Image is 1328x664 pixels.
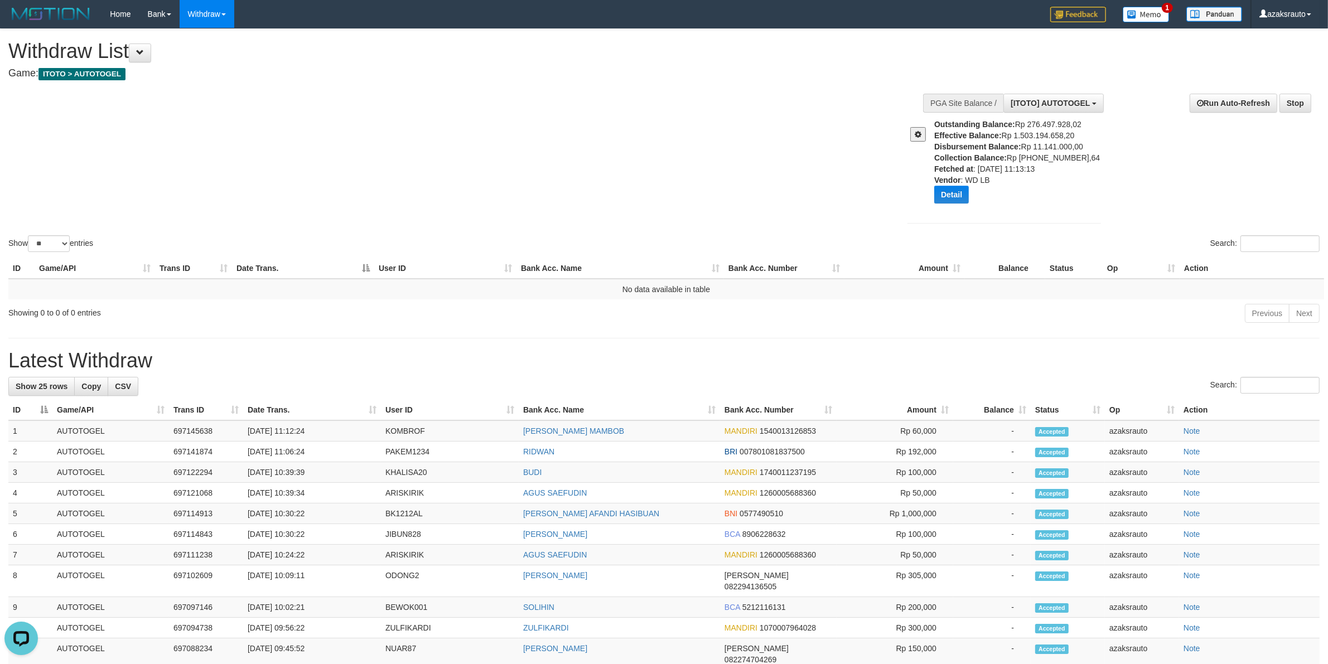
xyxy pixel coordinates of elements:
span: Accepted [1035,571,1069,581]
td: AUTOTOGEL [52,483,169,503]
a: Next [1289,304,1320,323]
img: Button%20Memo.svg [1123,7,1170,22]
a: ZULFIKARDI [523,623,569,632]
th: User ID: activate to sort column ascending [381,400,519,420]
span: [PERSON_NAME] [725,571,789,580]
a: Copy [74,377,108,396]
a: Note [1184,426,1200,435]
span: MANDIRI [725,426,757,435]
th: ID: activate to sort column descending [8,400,52,420]
a: Note [1184,447,1200,456]
a: [PERSON_NAME] [523,644,587,653]
td: azaksrauto [1105,597,1179,618]
td: AUTOTOGEL [52,524,169,545]
a: CSV [108,377,138,396]
td: azaksrauto [1105,442,1179,462]
a: Note [1184,488,1200,497]
td: 697121068 [169,483,243,503]
span: Accepted [1035,448,1069,457]
span: Accepted [1035,551,1069,560]
td: 697102609 [169,565,243,597]
td: 3 [8,462,52,483]
td: Rp 300,000 [837,618,953,638]
th: User ID: activate to sort column ascending [374,258,516,279]
td: BEWOK001 [381,597,519,618]
a: Note [1184,509,1200,518]
td: - [953,420,1031,442]
td: Rp 50,000 [837,545,953,565]
td: Rp 60,000 [837,420,953,442]
td: [DATE] 09:56:22 [243,618,381,638]
span: Accepted [1035,603,1069,613]
td: AUTOTOGEL [52,503,169,524]
td: 6 [8,524,52,545]
label: Show entries [8,235,93,252]
th: Op: activate to sort column ascending [1103,258,1180,279]
a: RIDWAN [523,447,554,456]
a: Note [1184,571,1200,580]
span: BCA [725,530,740,539]
td: 697114843 [169,524,243,545]
span: MANDIRI [725,468,757,477]
td: AUTOTOGEL [52,597,169,618]
span: [PERSON_NAME] [725,644,789,653]
td: Rp 1,000,000 [837,503,953,524]
span: MANDIRI [725,623,757,632]
td: [DATE] 10:24:22 [243,545,381,565]
td: [DATE] 11:12:24 [243,420,381,442]
span: Copy 007801081837500 to clipboard [740,447,805,456]
td: 7 [8,545,52,565]
td: ARISKIRIK [381,483,519,503]
td: ZULFIKARDI [381,618,519,638]
span: MANDIRI [725,550,757,559]
td: 697122294 [169,462,243,483]
td: AUTOTOGEL [52,618,169,638]
b: Effective Balance: [934,131,1002,140]
td: KHALISA20 [381,462,519,483]
input: Search: [1240,377,1320,394]
span: Copy 8906228632 to clipboard [742,530,786,539]
span: Show 25 rows [16,382,67,391]
td: azaksrauto [1105,503,1179,524]
label: Search: [1210,377,1320,394]
td: - [953,597,1031,618]
td: - [953,442,1031,462]
th: Date Trans.: activate to sort column ascending [243,400,381,420]
td: JIBUN828 [381,524,519,545]
td: Rp 50,000 [837,483,953,503]
a: [PERSON_NAME] [523,571,587,580]
td: - [953,483,1031,503]
span: Copy 5212116131 to clipboard [742,603,786,612]
div: Showing 0 to 0 of 0 entries [8,303,545,318]
td: AUTOTOGEL [52,545,169,565]
th: Bank Acc. Number: activate to sort column ascending [720,400,837,420]
span: Copy 1260005688360 to clipboard [760,488,816,497]
input: Search: [1240,235,1320,252]
td: 697145638 [169,420,243,442]
th: ID [8,258,35,279]
a: Note [1184,468,1200,477]
td: azaksrauto [1105,565,1179,597]
th: Action [1180,258,1324,279]
td: 1 [8,420,52,442]
th: Date Trans.: activate to sort column descending [232,258,374,279]
b: Disbursement Balance: [934,142,1021,151]
td: Rp 200,000 [837,597,953,618]
a: SOLIHIN [523,603,554,612]
a: Stop [1279,94,1311,113]
a: Note [1184,623,1200,632]
td: 697141874 [169,442,243,462]
th: Op: activate to sort column ascending [1105,400,1179,420]
th: Trans ID: activate to sort column ascending [169,400,243,420]
a: Note [1184,550,1200,559]
td: 4 [8,483,52,503]
a: Previous [1245,304,1290,323]
td: - [953,618,1031,638]
th: Game/API: activate to sort column ascending [52,400,169,420]
td: AUTOTOGEL [52,442,169,462]
td: Rp 100,000 [837,462,953,483]
th: Action [1179,400,1320,420]
span: Copy 082274704269 to clipboard [725,655,776,664]
td: Rp 100,000 [837,524,953,545]
td: 8 [8,565,52,597]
